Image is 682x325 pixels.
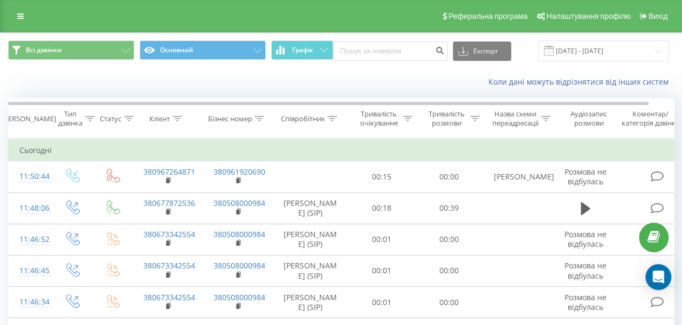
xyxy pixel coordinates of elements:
[416,287,483,318] td: 00:00
[492,109,538,128] div: Назва схеми переадресації
[488,77,674,87] a: Коли дані можуть відрізнятися вiд інших систем
[348,224,416,255] td: 00:01
[273,287,348,318] td: [PERSON_NAME] (SIP)
[449,12,528,20] span: Реферальна програма
[19,229,41,250] div: 11:46:52
[564,260,607,280] span: Розмова не відбулась
[58,109,82,128] div: Тип дзвінка
[348,192,416,224] td: 00:18
[19,166,41,187] div: 11:50:44
[273,224,348,255] td: [PERSON_NAME] (SIP)
[562,109,615,128] div: Аудіозапис розмови
[564,167,607,186] span: Розмова не відбулась
[348,287,416,318] td: 00:01
[143,292,195,302] a: 380673342554
[416,224,483,255] td: 00:00
[100,114,121,123] div: Статус
[564,229,607,249] span: Розмова не відбулась
[292,46,313,54] span: Графік
[26,46,61,54] span: Всі дзвінки
[645,264,671,290] div: Open Intercom Messenger
[19,260,41,281] div: 11:46:45
[649,12,667,20] span: Вихід
[208,114,252,123] div: Бізнес номер
[19,198,41,219] div: 11:48:06
[564,292,607,312] span: Розмова не відбулась
[213,167,265,177] a: 380961920690
[143,229,195,239] a: 380673342554
[273,255,348,286] td: [PERSON_NAME] (SIP)
[213,198,265,208] a: 380508000984
[619,109,682,128] div: Коментар/категорія дзвінка
[143,167,195,177] a: 380967264871
[333,42,447,61] input: Пошук за номером
[19,292,41,313] div: 11:46:34
[2,114,56,123] div: [PERSON_NAME]
[425,109,467,128] div: Тривалість розмови
[143,260,195,271] a: 380673342554
[280,114,325,123] div: Співробітник
[416,161,483,192] td: 00:00
[273,192,348,224] td: [PERSON_NAME] (SIP)
[271,40,333,60] button: Графік
[348,161,416,192] td: 00:15
[143,198,195,208] a: 380677872536
[546,12,630,20] span: Налаштування профілю
[213,229,265,239] a: 380508000984
[8,40,134,60] button: Всі дзвінки
[140,40,266,60] button: Основний
[357,109,400,128] div: Тривалість очікування
[416,192,483,224] td: 00:39
[213,292,265,302] a: 380508000984
[213,260,265,271] a: 380508000984
[483,161,553,192] td: [PERSON_NAME]
[416,255,483,286] td: 00:00
[453,42,511,61] button: Експорт
[348,255,416,286] td: 00:01
[149,114,170,123] div: Клієнт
